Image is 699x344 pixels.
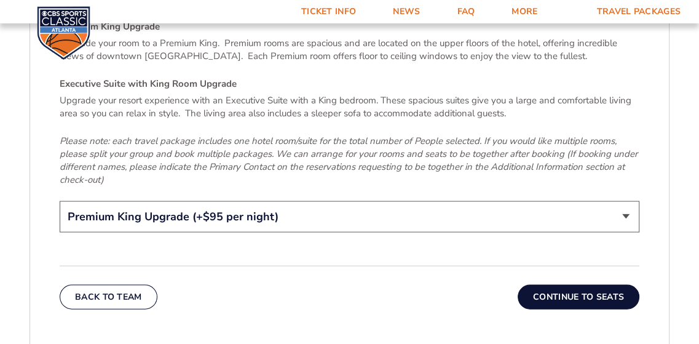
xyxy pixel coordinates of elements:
h4: Premium King Upgrade [60,20,639,33]
p: Upgrade your resort experience with an Executive Suite with a King bedroom. These spacious suites... [60,94,639,120]
em: Please note: each travel package includes one hotel room/suite for the total number of People sel... [60,135,638,186]
h4: Executive Suite with King Room Upgrade [60,78,639,90]
button: Back To Team [60,285,157,310]
img: CBS Sports Classic [37,6,90,60]
button: Continue To Seats [518,285,639,310]
p: Upgrade your room to a Premium King. Premium rooms are spacious and are located on the upper floo... [60,37,639,63]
